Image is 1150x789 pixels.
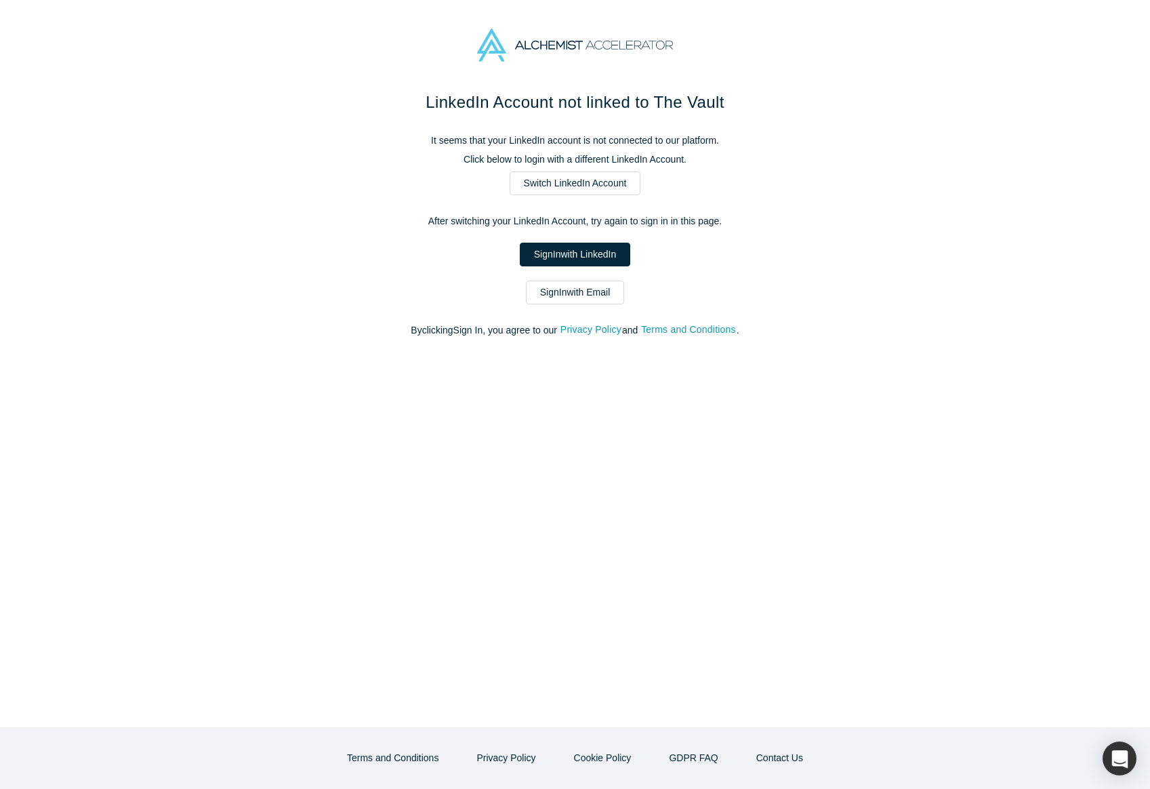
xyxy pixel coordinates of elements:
button: Privacy Policy [462,746,550,770]
a: Contact Us [742,746,817,770]
a: Switch LinkedIn Account [510,171,641,195]
p: By clicking Sign In , you agree to our and . [291,323,860,338]
p: After switching your LinkedIn Account, try again to sign in in this page. [291,214,860,228]
img: Alchemist Accelerator Logo [477,28,672,62]
button: Terms and Conditions [640,322,737,338]
a: GDPR FAQ [655,746,732,770]
p: It seems that your LinkedIn account is not connected to our platform. [291,134,860,148]
a: SignInwith Email [526,281,625,304]
p: Click below to login with a different LinkedIn Account. [291,153,860,167]
button: Terms and Conditions [333,746,453,770]
h1: LinkedIn Account not linked to The Vault [291,90,860,115]
a: SignInwith LinkedIn [520,243,630,266]
button: Cookie Policy [560,746,646,770]
button: Privacy Policy [560,322,622,338]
